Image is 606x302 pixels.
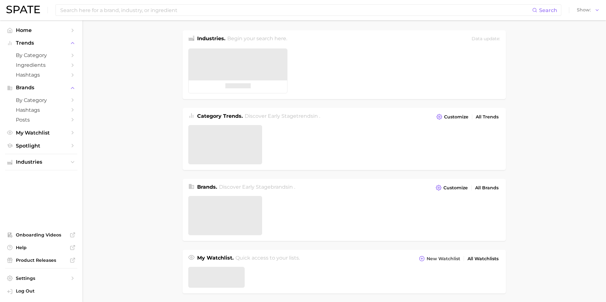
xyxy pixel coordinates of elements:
span: Category Trends . [197,113,243,119]
span: Industries [16,159,67,165]
button: Industries [5,157,77,167]
div: Data update: [472,35,500,43]
span: Onboarding Videos [16,232,67,238]
button: Customize [435,112,470,121]
span: Posts [16,117,67,123]
button: Show [575,6,601,14]
a: All Brands [474,184,500,192]
span: by Category [16,97,67,103]
a: Help [5,243,77,252]
span: Customize [444,114,468,120]
a: My Watchlist [5,128,77,138]
button: New Watchlist [417,254,462,263]
span: Hashtags [16,72,67,78]
span: Settings [16,275,67,281]
span: Hashtags [16,107,67,113]
a: All Watchlists [466,255,500,263]
span: Spotlight [16,143,67,149]
span: Home [16,27,67,33]
span: Ingredients [16,62,67,68]
span: My Watchlist [16,130,67,136]
span: Brands . [197,184,217,190]
span: Customize [443,185,468,191]
a: Hashtags [5,70,77,80]
span: All Brands [475,185,499,191]
h1: My Watchlist. [197,254,234,263]
span: by Category [16,52,67,58]
h1: Industries. [197,35,225,43]
a: Spotlight [5,141,77,151]
a: All Trends [474,113,500,121]
a: Hashtags [5,105,77,115]
a: Log out. Currently logged in with e-mail CSnow@ulta.com. [5,286,77,297]
img: SPATE [6,6,40,13]
h2: Quick access to your lists. [235,254,300,263]
a: Posts [5,115,77,125]
span: Log Out [16,288,72,294]
span: Product Releases [16,257,67,263]
span: New Watchlist [427,256,460,261]
button: Customize [434,183,469,192]
button: Trends [5,38,77,48]
a: Settings [5,274,77,283]
button: Brands [5,83,77,92]
span: Discover Early Stage brands in . [219,184,295,190]
span: All Trends [476,114,499,120]
span: Help [16,245,67,250]
span: Brands [16,85,67,91]
a: Onboarding Videos [5,230,77,240]
span: All Watchlists [467,256,499,261]
input: Search here for a brand, industry, or ingredient [60,5,532,16]
span: Trends [16,40,67,46]
h2: Begin your search here. [227,35,287,43]
span: Show [577,8,591,12]
span: Discover Early Stage trends in . [245,113,320,119]
a: Product Releases [5,255,77,265]
a: Home [5,25,77,35]
a: by Category [5,95,77,105]
a: Ingredients [5,60,77,70]
a: by Category [5,50,77,60]
span: Search [539,7,557,13]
